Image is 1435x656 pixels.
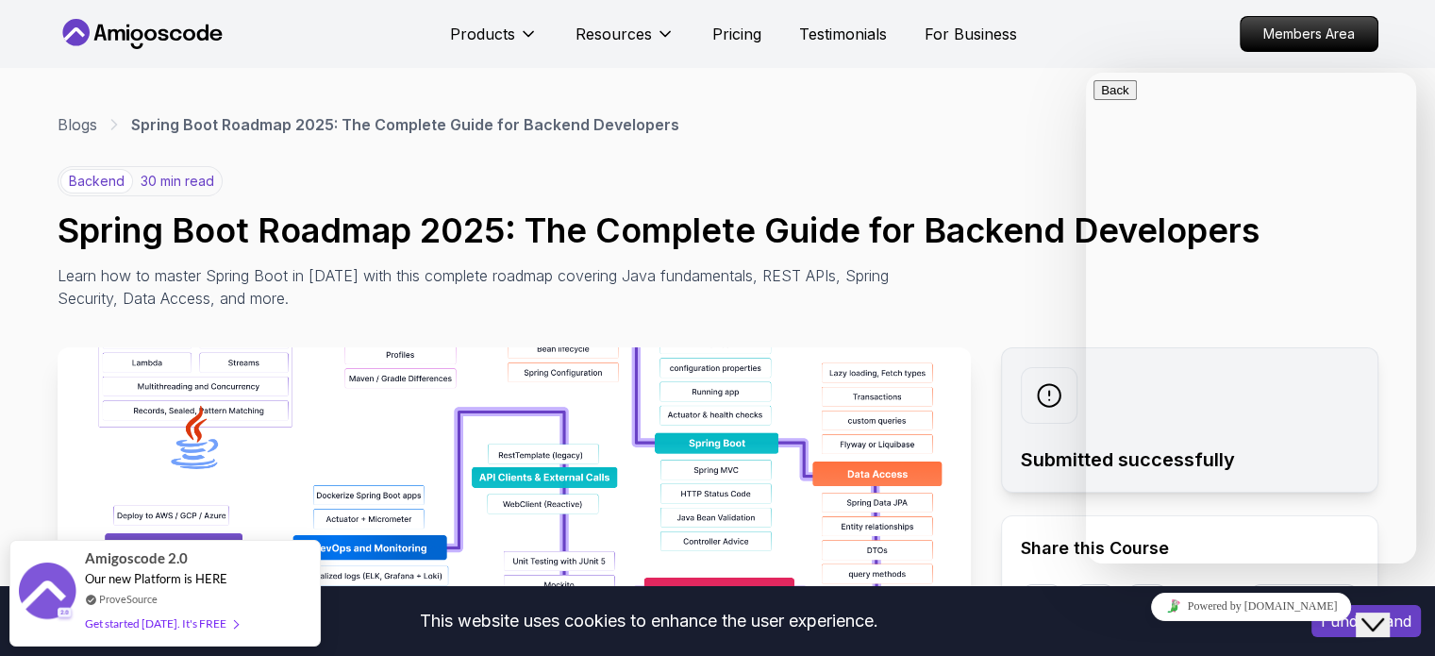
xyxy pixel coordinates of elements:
[1241,17,1377,51] p: Members Area
[450,23,538,60] button: Products
[1249,584,1359,626] button: Copy link
[1021,535,1359,562] h2: Share this Course
[1356,580,1416,637] iframe: chat widget
[1086,585,1416,628] iframe: chat widget
[131,113,679,136] p: Spring Boot Roadmap 2025: The Complete Guide for Backend Developers
[1021,446,1359,473] h2: Submitted successfully
[58,211,1378,249] h1: Spring Boot Roadmap 2025: The Complete Guide for Backend Developers
[925,23,1017,45] a: For Business
[58,264,903,310] p: Learn how to master Spring Boot in [DATE] with this complete roadmap covering Java fundamentals, ...
[58,113,97,136] a: Blogs
[576,23,675,60] button: Resources
[85,547,188,569] span: Amigoscode 2.0
[14,600,1283,642] div: This website uses cookies to enhance the user experience.
[1240,16,1378,52] a: Members Area
[799,23,887,45] a: Testimonials
[576,23,652,45] p: Resources
[19,563,75,624] img: provesource social proof notification image
[60,169,133,193] p: backend
[1086,73,1416,563] iframe: chat widget
[85,613,238,634] div: Get started [DATE]. It's FREE
[712,23,761,45] a: Pricing
[85,571,227,586] span: Our new Platform is HERE
[99,591,158,607] a: ProveSource
[450,23,515,45] p: Products
[141,172,214,191] p: 30 min read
